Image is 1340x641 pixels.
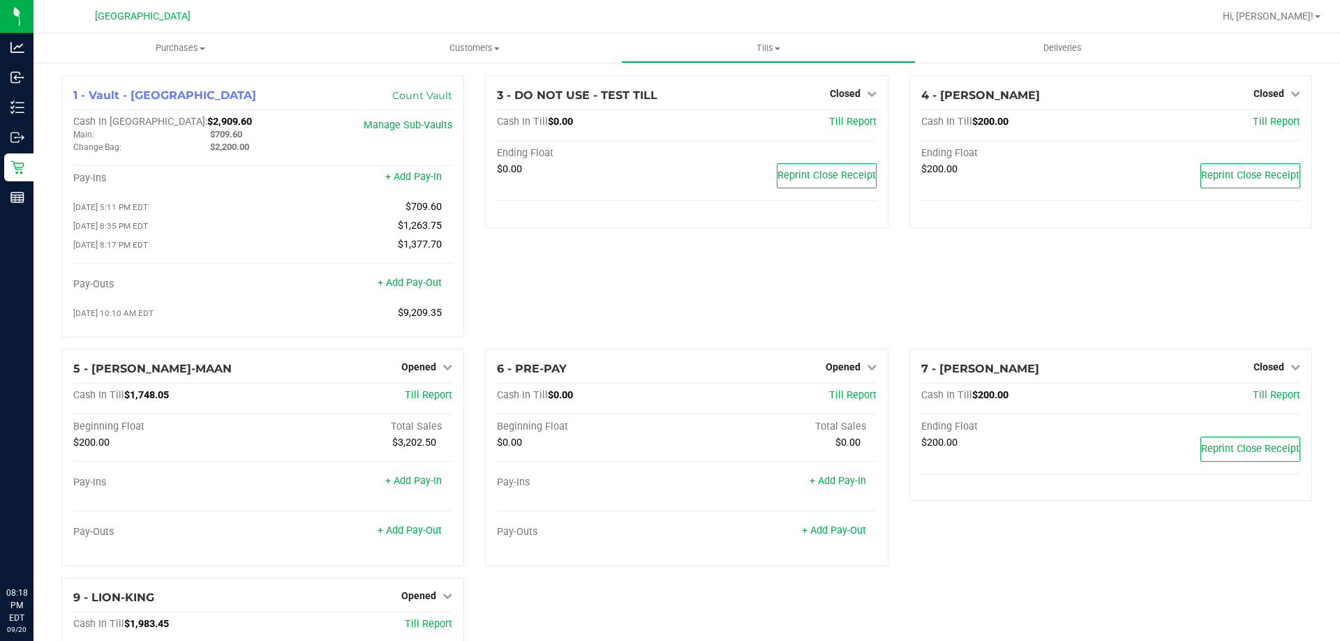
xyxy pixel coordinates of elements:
span: 4 - [PERSON_NAME] [921,89,1040,102]
inline-svg: Analytics [10,40,24,54]
span: Hi, [PERSON_NAME]! [1223,10,1313,22]
span: $200.00 [73,437,110,448]
span: Opened [401,361,436,372]
span: 7 - [PERSON_NAME] [921,362,1039,375]
inline-svg: Inbound [10,70,24,84]
span: Till Report [405,389,452,401]
span: $9,209.35 [398,307,442,319]
div: Beginning Float [73,421,263,433]
inline-svg: Inventory [10,100,24,114]
span: Reprint Close Receipt [777,169,876,181]
a: + Add Pay-Out [802,525,866,536]
span: Closed [1253,361,1284,372]
inline-svg: Reports [10,190,24,204]
a: Till Report [1253,116,1300,128]
span: Cash In [GEOGRAPHIC_DATA]: [73,116,207,128]
button: Reprint Close Receipt [1200,437,1300,462]
span: Opened [401,590,436,601]
span: Cash In Till [73,618,124,630]
span: Change Bag: [73,142,121,152]
p: 08:18 PM EDT [6,587,27,624]
span: [DATE] 8:17 PM EDT [73,240,148,250]
span: $0.00 [548,389,573,401]
span: Reprint Close Receipt [1201,443,1300,455]
div: Pay-Ins [73,476,263,489]
a: + Add Pay-In [810,475,866,487]
span: $0.00 [497,437,522,448]
span: Cash In Till [921,116,972,128]
div: Total Sales [687,421,877,433]
span: Deliveries [1025,42,1101,54]
div: Total Sales [263,421,453,433]
span: $0.00 [497,163,522,175]
span: Cash In Till [921,389,972,401]
span: $200.00 [972,389,1008,401]
div: Pay-Ins [73,172,263,185]
span: [DATE] 8:35 PM EDT [73,221,148,231]
span: $200.00 [972,116,1008,128]
button: Reprint Close Receipt [1200,163,1300,188]
div: Ending Float [921,147,1111,160]
span: 1 - Vault - [GEOGRAPHIC_DATA] [73,89,256,102]
a: + Add Pay-Out [378,525,442,536]
a: Till Report [1253,389,1300,401]
a: + Add Pay-Out [378,277,442,289]
inline-svg: Outbound [10,130,24,144]
span: $1,748.05 [124,389,169,401]
span: Cash In Till [497,116,548,128]
span: $200.00 [921,163,958,175]
span: $0.00 [548,116,573,128]
span: 3 - DO NOT USE - TEST TILL [497,89,657,102]
span: Main: [73,130,94,139]
inline-svg: Retail [10,160,24,174]
div: Pay-Ins [497,476,687,489]
span: 5 - [PERSON_NAME]-MAAN [73,362,232,375]
a: + Add Pay-In [385,171,442,183]
p: 09/20 [6,624,27,635]
a: Tills [621,33,915,63]
div: Beginning Float [497,421,687,433]
span: Reprint Close Receipt [1201,169,1300,181]
span: Closed [830,88,861,99]
div: Pay-Outs [497,526,687,538]
span: $3,202.50 [392,437,436,448]
span: [GEOGRAPHIC_DATA] [95,10,191,22]
a: Till Report [829,389,877,401]
a: Manage Sub-Vaults [364,119,452,131]
span: $709.60 [210,129,242,139]
span: Tills [622,42,914,54]
a: Purchases [33,33,327,63]
span: 6 - PRE-PAY [497,362,567,375]
a: + Add Pay-In [385,475,442,487]
span: $1,377.70 [398,239,442,250]
a: Deliveries [916,33,1209,63]
span: Cash In Till [497,389,548,401]
span: $0.00 [835,437,861,448]
span: Opened [826,361,861,372]
span: $709.60 [405,201,442,213]
span: Closed [1253,88,1284,99]
a: Till Report [405,618,452,630]
span: $200.00 [921,437,958,448]
span: $1,983.45 [124,618,169,630]
span: Purchases [33,42,327,54]
span: $2,200.00 [210,142,249,152]
span: $1,263.75 [398,220,442,232]
span: [DATE] 10:10 AM EDT [73,308,154,318]
span: Customers [328,42,620,54]
div: Ending Float [497,147,687,160]
a: Customers [327,33,621,63]
div: Pay-Outs [73,278,263,291]
div: Pay-Outs [73,526,263,538]
div: Ending Float [921,421,1111,433]
a: Till Report [829,116,877,128]
span: 9 - LION-KING [73,591,154,604]
iframe: Resource center [14,529,56,571]
span: Cash In Till [73,389,124,401]
span: [DATE] 5:11 PM EDT [73,202,148,212]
